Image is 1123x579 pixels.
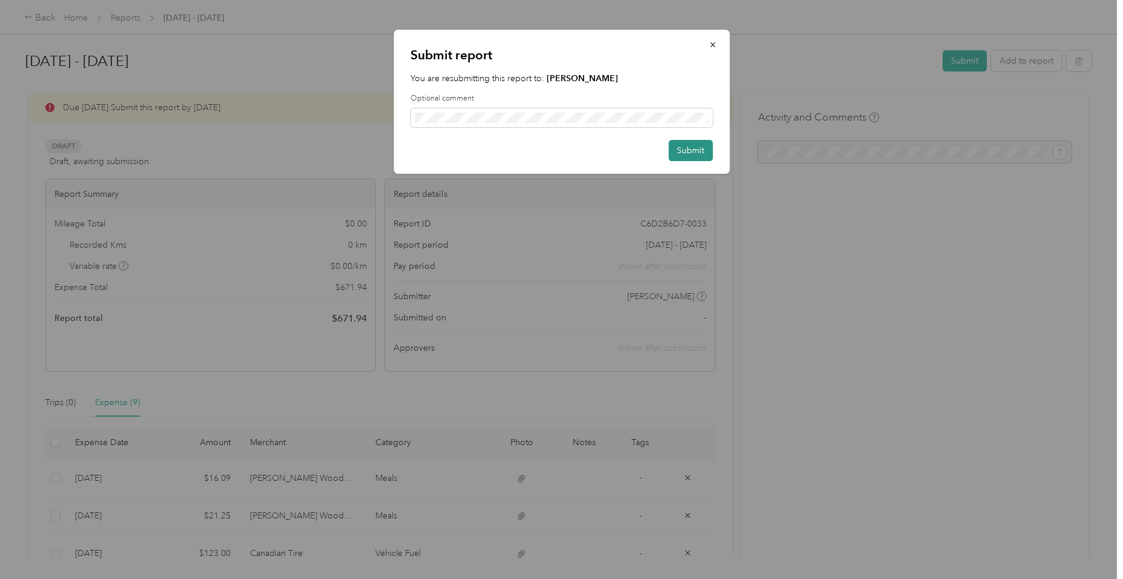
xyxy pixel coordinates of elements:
[410,93,713,104] label: Optional comment
[1055,511,1123,579] iframe: Everlance-gr Chat Button Frame
[410,72,713,85] p: You are resubmitting this report to:
[547,73,618,84] strong: [PERSON_NAME]
[410,47,713,64] p: Submit report
[668,140,713,161] button: Submit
